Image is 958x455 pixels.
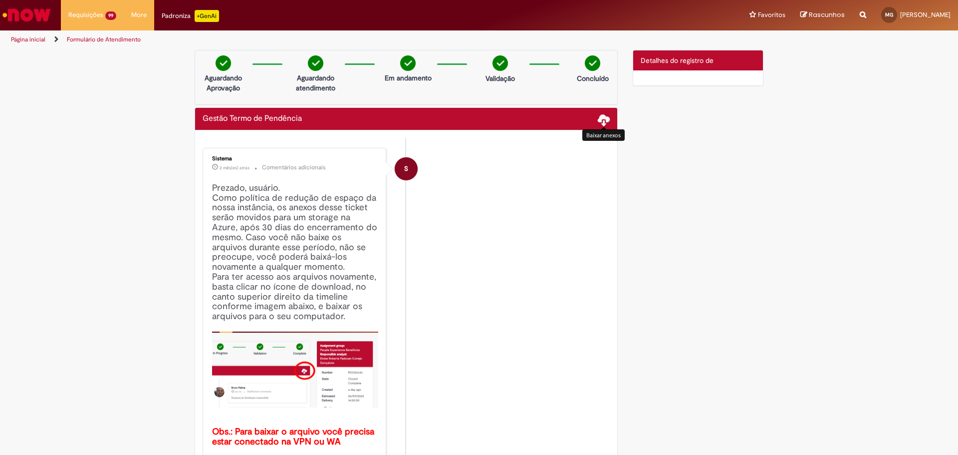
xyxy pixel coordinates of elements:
span: [PERSON_NAME] [900,10,951,19]
span: S [404,157,408,181]
time: 10/08/2025 00:42:03 [220,165,249,171]
div: Sistema [212,156,378,162]
img: check-circle-green.png [216,55,231,71]
p: Aguardando Aprovação [199,73,247,93]
img: check-circle-green.png [400,55,416,71]
p: Em andamento [385,73,432,83]
p: Validação [485,73,515,83]
span: MG [885,11,893,18]
div: System [395,157,418,180]
p: Concluído [577,73,609,83]
h4: Prezado, usuário. Como política de redução de espaço da nossa instância, os anexos desse ticket s... [212,183,378,447]
span: More [131,10,147,20]
div: Baixar anexos [582,129,625,141]
a: Formulário de Atendimento [67,35,141,43]
b: Obs.: Para baixar o arquivo você precisa estar conectado na VPN ou WA [212,426,377,448]
h2: Gestão Termo de Pendência Histórico de tíquete [203,114,302,123]
img: check-circle-green.png [308,55,323,71]
span: 99 [105,11,116,20]
div: Padroniza [162,10,219,22]
small: Comentários adicionais [262,163,326,172]
span: Requisições [68,10,103,20]
p: Aguardando atendimento [291,73,340,93]
span: Detalhes do registro de [641,56,714,65]
span: 2 mês(es) atrás [220,165,249,171]
img: check-circle-green.png [585,55,600,71]
a: Rascunhos [800,10,845,20]
span: Rascunhos [809,10,845,19]
ul: Trilhas de página [7,30,631,49]
img: ServiceNow [1,5,52,25]
a: Página inicial [11,35,45,43]
img: x_mdbda_azure_blob.picture2.png [212,332,378,408]
span: Favoritos [758,10,785,20]
p: +GenAi [195,10,219,22]
img: check-circle-green.png [492,55,508,71]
